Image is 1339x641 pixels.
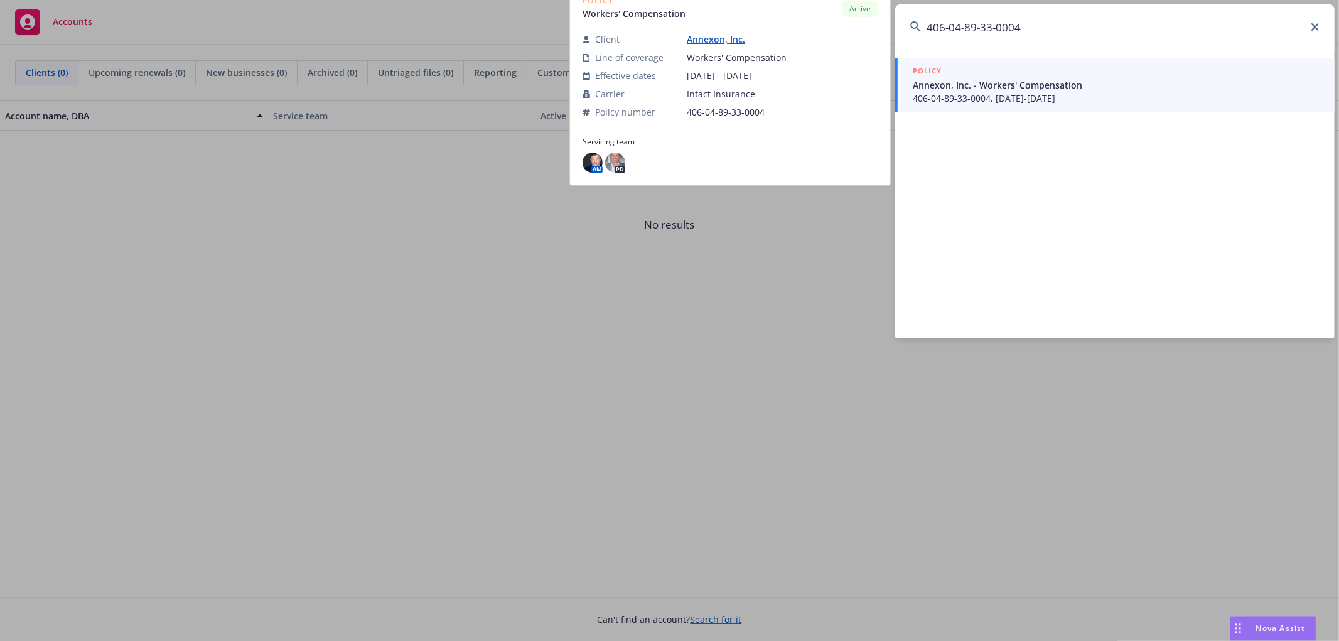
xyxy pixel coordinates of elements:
[895,4,1335,50] input: Search...
[913,92,1320,105] span: 406-04-89-33-0004, [DATE]-[DATE]
[895,58,1335,112] a: POLICYAnnexon, Inc. - Workers' Compensation406-04-89-33-0004, [DATE]-[DATE]
[1230,617,1246,640] div: Drag to move
[913,78,1320,92] span: Annexon, Inc. - Workers' Compensation
[1230,616,1316,641] button: Nova Assist
[1256,623,1306,633] span: Nova Assist
[913,65,942,77] h5: POLICY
